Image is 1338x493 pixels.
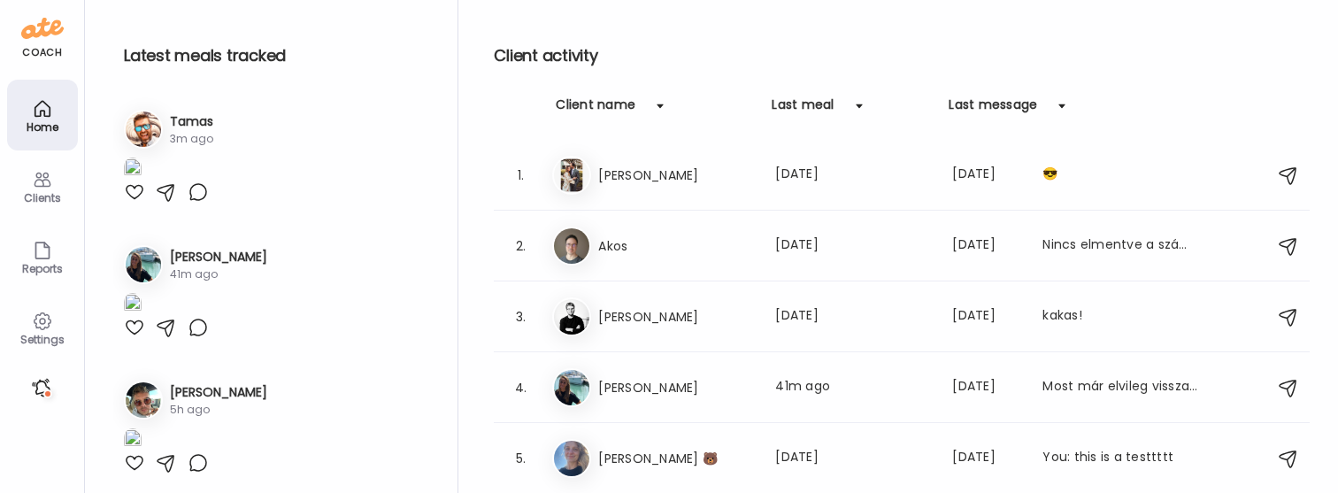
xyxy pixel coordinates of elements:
div: [DATE] [775,165,931,186]
img: avatars%2FzW0Y3PDGq8Ml8ZO3B2r25XW9n3B2 [554,158,589,193]
div: [DATE] [952,235,1021,257]
div: Reports [11,263,74,274]
div: 2. [510,235,531,257]
div: [DATE] [952,377,1021,398]
h2: Latest meals tracked [124,42,429,69]
div: 😎 [1042,165,1198,186]
div: 41m ago [775,377,931,398]
h3: Akos [598,235,754,257]
img: images%2FePuvlFrAvxd6yRVSDTXfZG87oTm1%2FaDlNLXuFCe0x6sOylmMI%2FNHwvXpDgFYZkqc1GrFni_1080 [124,428,142,452]
div: [DATE] [952,165,1021,186]
div: Settings [11,334,74,345]
div: [DATE] [775,448,931,469]
div: 3. [510,306,531,327]
h2: Client activity [494,42,1310,69]
img: avatars%2FeMBxhIYut2UFLmHkEKqn7WJJ7Ig1 [126,112,161,147]
div: [DATE] [952,448,1021,469]
div: Last meal [772,96,834,124]
h3: [PERSON_NAME] [170,248,267,266]
div: Nincs elmentve a számod [1042,235,1198,257]
div: [DATE] [775,235,931,257]
img: avatars%2FxYVqc73a8UTKa360lQwXQAdwVTM2 [554,299,589,335]
img: images%2FDmnuYJeTHIQ34kknyt4jWytQRAw2%2F5FDuj3mtzCfQUVC9c6WK%2FuUGtdVe3pxMWIdx5BQVK_1080 [124,293,142,317]
img: ate [21,14,64,42]
h3: [PERSON_NAME] [598,377,754,398]
h3: Tamas [170,112,213,131]
img: avatars%2FDmnuYJeTHIQ34kknyt4jWytQRAw2 [554,370,589,405]
div: You: this is a testtttt [1042,448,1198,469]
img: avatars%2FDmnuYJeTHIQ34kknyt4jWytQRAw2 [126,247,161,282]
div: Clients [11,192,74,204]
div: Home [11,121,74,133]
div: 41m ago [170,266,267,282]
img: images%2FeMBxhIYut2UFLmHkEKqn7WJJ7Ig1%2FSfqUuNiMp4rjumC37A3Y%2FXokmoD07HzpMQTBBvFxn_1080 [124,158,142,181]
div: [DATE] [952,306,1021,327]
div: 3m ago [170,131,213,147]
div: Client name [556,96,635,124]
div: 4. [510,377,531,398]
div: Last message [949,96,1037,124]
h3: [PERSON_NAME] [170,383,267,402]
img: avatars%2F9qnQQTY1tUZTxNrb5vX49PCvvcE3 [554,441,589,476]
div: [DATE] [775,306,931,327]
img: avatars%2FePuvlFrAvxd6yRVSDTXfZG87oTm1 [126,382,161,418]
div: 5h ago [170,402,267,418]
img: avatars%2F0MSca1m9XdWHEtWzaO6MDnFJ4Ro1 [554,228,589,264]
div: 1. [510,165,531,186]
h3: [PERSON_NAME] [598,306,754,327]
h3: [PERSON_NAME] 🐻 [598,448,754,469]
div: Most már elvileg vissza váltottam [1042,377,1198,398]
div: kakas! [1042,306,1198,327]
h3: [PERSON_NAME] [598,165,754,186]
div: 5. [510,448,531,469]
div: coach [22,45,62,60]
